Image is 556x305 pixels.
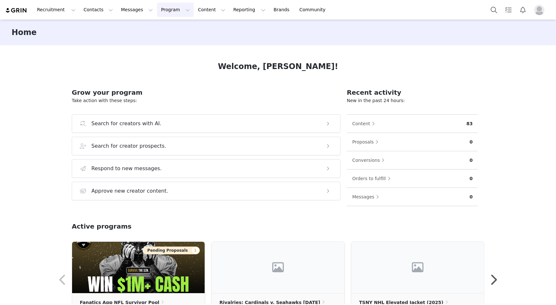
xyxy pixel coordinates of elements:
h3: Search for creators with AI. [91,120,162,127]
img: 04499dfc-7fd3-45e5-bf30-ffbfdb986851.png [72,242,205,293]
p: 0 [469,194,473,200]
h2: Recent activity [347,88,478,97]
p: 0 [469,139,473,145]
h1: Welcome, [PERSON_NAME]! [218,61,338,72]
p: New in the past 24 hours: [347,97,478,104]
p: 0 [469,175,473,182]
button: Respond to new messages. [72,159,340,178]
a: Community [296,3,332,17]
button: Content [352,118,378,129]
p: Take action with these steps: [72,97,340,104]
button: Proposals [352,137,382,147]
a: Brands [270,3,295,17]
h3: Home [12,27,37,38]
button: Conversions [352,155,388,165]
button: Orders to fulfill [352,173,394,184]
button: Content [194,3,229,17]
button: Pending Proposals1 [143,247,200,254]
button: Notifications [516,3,530,17]
button: Reporting [229,3,269,17]
p: 83 [467,120,473,127]
button: Messages [117,3,157,17]
button: Messages [352,192,383,202]
a: Tasks [501,3,515,17]
h2: Active programs [72,222,132,231]
button: Search for creators with AI. [72,114,340,133]
p: 0 [469,157,473,164]
button: Recruitment [33,3,79,17]
img: placeholder-profile.jpg [534,5,544,15]
img: grin logo [5,7,28,13]
button: Approve new creator content. [72,182,340,200]
button: Program [157,3,194,17]
button: Profile [530,5,551,15]
button: Search for creator prospects. [72,137,340,155]
h3: Search for creator prospects. [91,142,166,150]
button: Contacts [80,3,117,17]
h3: Approve new creator content. [91,187,168,195]
h2: Grow your program [72,88,340,97]
h3: Respond to new messages. [91,165,162,172]
button: Search [487,3,501,17]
